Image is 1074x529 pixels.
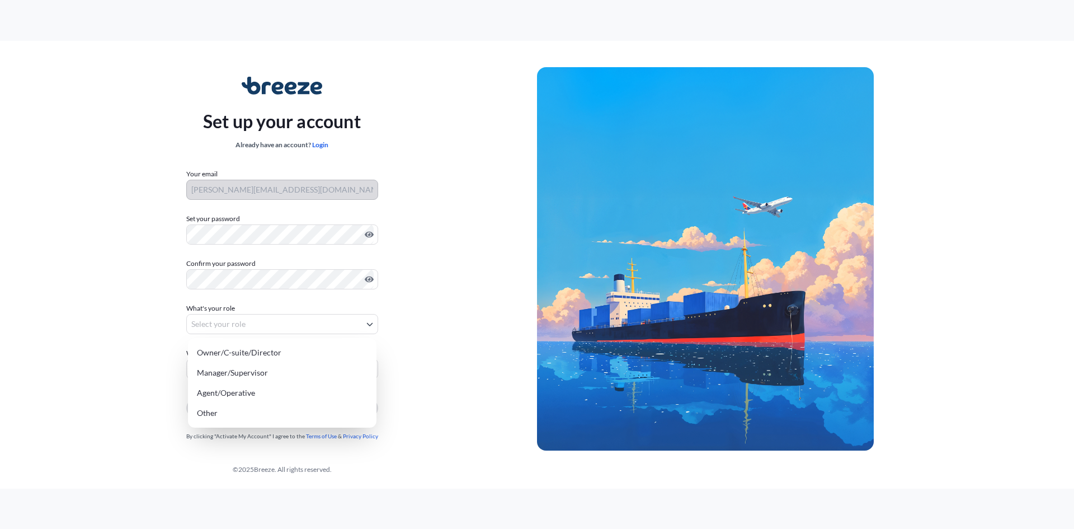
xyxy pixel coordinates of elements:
[365,275,374,284] button: Show password
[192,383,372,403] div: Agent/Operative
[365,230,374,239] button: Show password
[192,403,372,423] div: Other
[192,343,372,363] div: Owner/C-suite/Director
[192,363,372,383] div: Manager/Supervisor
